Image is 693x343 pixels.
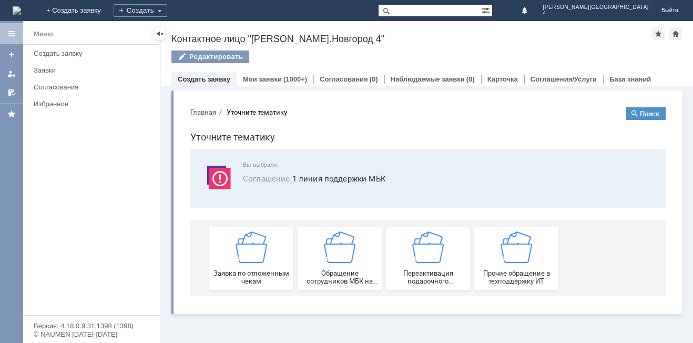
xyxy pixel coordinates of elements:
[30,170,108,186] span: Заявка по отложенным чекам
[482,5,492,15] span: Расширенный поиск
[8,31,484,46] h1: Уточните тематику
[320,75,368,83] a: Согласования
[29,62,158,78] a: Заявки
[292,128,376,191] a: Прочие обращение в техподдержку ИТ
[29,45,158,62] a: Создать заявку
[142,133,174,164] img: getfafe0041f1c547558d014b707d1d9f05
[319,133,350,164] img: getfafe0041f1c547558d014b707d1d9f05
[531,75,597,83] a: Соглашения/Услуги
[295,170,373,186] span: Прочие обращение в техподдержку ИТ
[171,34,652,44] div: Контактное лицо "[PERSON_NAME].Новгород 4"
[391,75,465,83] a: Наблюдаемые заявки
[34,83,154,91] div: Согласования
[114,4,167,17] div: Создать
[3,84,20,101] a: Мои согласования
[154,27,166,40] div: Скрыть меню
[3,46,20,63] a: Создать заявку
[116,128,200,191] button: Обращение сотрудников МБК на недоступность тех. поддержки
[283,75,307,83] div: (1000+)
[487,75,518,83] a: Карточка
[61,74,110,85] span: Соглашение :
[34,322,149,329] div: Версия: 4.18.0.9.31.1398 (1398)
[34,28,53,41] div: Меню
[27,128,111,191] button: Заявка по отложенным чекам
[543,4,649,11] span: [PERSON_NAME][GEOGRAPHIC_DATA]
[204,128,288,191] a: Переактивация подарочного сертификата
[444,8,484,21] button: Поиск
[61,74,471,86] span: 1 линия поддержки МБК
[34,331,149,338] div: © NAUMEN [DATE]-[DATE]
[8,8,34,18] button: Главная
[34,100,142,108] div: Избранное
[669,27,682,40] div: Сделать домашней страницей
[54,133,85,164] img: getfafe0041f1c547558d014b707d1d9f05
[21,63,53,94] img: svg%3E
[243,75,282,83] a: Мои заявки
[45,9,105,17] div: Уточните тематику
[178,75,230,83] a: Создать заявку
[34,49,154,57] div: Создать заявку
[13,6,21,15] img: logo
[466,75,475,83] div: (0)
[13,6,21,15] a: Перейти на домашнюю страницу
[29,79,158,95] a: Согласования
[652,27,665,40] div: Добавить в избранное
[3,65,20,82] a: Мои заявки
[609,75,651,83] a: База знаний
[34,66,154,74] div: Заявки
[543,11,649,17] span: 4
[370,75,378,83] div: (0)
[119,170,197,186] span: Обращение сотрудников МБК на недоступность тех. поддержки
[230,133,262,164] img: getfafe0041f1c547558d014b707d1d9f05
[61,63,471,69] span: Вы выбрали:
[207,170,285,186] span: Переактивация подарочного сертификата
